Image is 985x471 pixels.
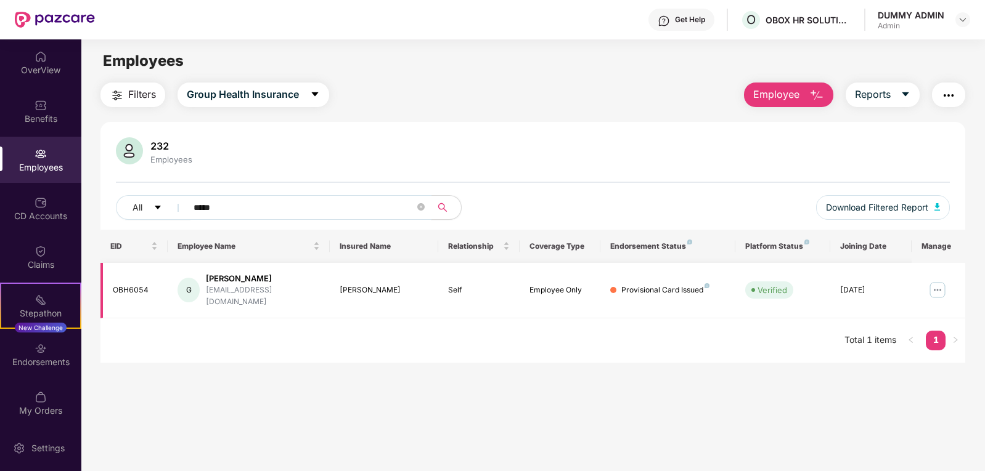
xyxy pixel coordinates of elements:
[846,83,920,107] button: Reportscaret-down
[417,202,425,214] span: close-circle
[844,331,896,350] li: Total 1 items
[901,331,921,350] button: left
[855,87,891,102] span: Reports
[926,331,946,350] li: 1
[35,50,47,63] img: svg+xml;base64,PHN2ZyBpZD0iSG9tZSIgeG1sbnM9Imh0dHA6Ly93d3cudzMub3JnLzIwMDAvc3ZnIiB3aWR0aD0iMjAiIG...
[926,331,946,349] a: 1
[758,284,787,296] div: Verified
[958,15,968,25] img: svg+xml;base64,PHN2ZyBpZD0iRHJvcGRvd24tMzJ4MzIiIHhtbG5zPSJodHRwOi8vd3d3LnczLm9yZy8yMDAwL3N2ZyIgd2...
[35,196,47,209] img: svg+xml;base64,PHN2ZyBpZD0iQ0RfQWNjb3VudHMiIGRhdGEtbmFtZT0iQ0QgQWNjb3VudHMiIHhtbG5zPSJodHRwOi8vd3...
[13,442,25,454] img: svg+xml;base64,PHN2ZyBpZD0iU2V0dGluZy0yMHgyMCIgeG1sbnM9Imh0dHA6Ly93d3cudzMub3JnLzIwMDAvc3ZnIiB3aW...
[438,230,520,263] th: Relationship
[804,240,809,244] img: svg+xml;base64,PHN2ZyB4bWxucz0iaHR0cDovL3d3dy53My5vcmcvMjAwMC9zdmciIHdpZHRoPSI4IiBoZWlnaHQ9IjgiIH...
[448,284,510,296] div: Self
[113,284,158,296] div: OBH6054
[878,21,944,31] div: Admin
[340,284,428,296] div: [PERSON_NAME]
[928,280,947,300] img: manageButton
[417,203,425,211] span: close-circle
[133,201,142,214] span: All
[934,203,941,211] img: svg+xml;base64,PHN2ZyB4bWxucz0iaHR0cDovL3d3dy53My5vcmcvMjAwMC9zdmciIHhtbG5zOnhsaW5rPSJodHRwOi8vd3...
[826,201,928,214] span: Download Filtered Report
[901,331,921,350] li: Previous Page
[941,88,956,103] img: svg+xml;base64,PHN2ZyB4bWxucz0iaHR0cDovL3d3dy53My5vcmcvMjAwMC9zdmciIHdpZHRoPSIyNCIgaGVpZ2h0PSIyNC...
[110,88,125,103] img: svg+xml;base64,PHN2ZyB4bWxucz0iaHR0cDovL3d3dy53My5vcmcvMjAwMC9zdmciIHdpZHRoPSIyNCIgaGVpZ2h0PSIyNC...
[946,331,965,350] li: Next Page
[153,203,162,213] span: caret-down
[753,87,799,102] span: Employee
[168,230,330,263] th: Employee Name
[705,283,709,288] img: svg+xml;base64,PHN2ZyB4bWxucz0iaHR0cDovL3d3dy53My5vcmcvMjAwMC9zdmciIHdpZHRoPSI4IiBoZWlnaHQ9IjgiIH...
[952,336,959,344] span: right
[901,89,910,100] span: caret-down
[103,52,184,70] span: Employees
[187,87,299,102] span: Group Health Insurance
[746,12,756,27] span: O
[946,331,965,350] button: right
[35,342,47,355] img: svg+xml;base64,PHN2ZyBpZD0iRW5kb3JzZW1lbnRzIiB4bWxucz0iaHR0cDovL3d3dy53My5vcmcvMjAwMC9zdmciIHdpZH...
[206,284,320,308] div: [EMAIL_ADDRESS][DOMAIN_NAME]
[520,230,601,263] th: Coverage Type
[330,230,438,263] th: Insured Name
[809,88,824,103] img: svg+xml;base64,PHN2ZyB4bWxucz0iaHR0cDovL3d3dy53My5vcmcvMjAwMC9zdmciIHhtbG5zOnhsaW5rPSJodHRwOi8vd3...
[100,83,165,107] button: Filters
[745,241,820,251] div: Platform Status
[206,273,320,284] div: [PERSON_NAME]
[878,9,944,21] div: DUMMY ADMIN
[840,284,902,296] div: [DATE]
[35,99,47,111] img: svg+xml;base64,PHN2ZyBpZD0iQmVuZWZpdHMiIHhtbG5zPSJodHRwOi8vd3d3LnczLm9yZy8yMDAwL3N2ZyIgd2lkdGg9Ij...
[907,336,915,344] span: left
[687,240,692,244] img: svg+xml;base64,PHN2ZyB4bWxucz0iaHR0cDovL3d3dy53My5vcmcvMjAwMC9zdmciIHdpZHRoPSI4IiBoZWlnaHQ9IjgiIH...
[178,241,311,251] span: Employee Name
[116,195,191,220] button: Allcaret-down
[1,307,80,320] div: Stepathon
[431,195,462,220] button: search
[448,241,501,251] span: Relationship
[110,241,149,251] span: EID
[148,140,195,152] div: 232
[830,230,912,263] th: Joining Date
[658,15,670,27] img: svg+xml;base64,PHN2ZyBpZD0iSGVscC0zMngzMiIgeG1sbnM9Imh0dHA6Ly93d3cudzMub3JnLzIwMDAvc3ZnIiB3aWR0aD...
[100,230,168,263] th: EID
[610,241,725,251] div: Endorsement Status
[310,89,320,100] span: caret-down
[35,391,47,403] img: svg+xml;base64,PHN2ZyBpZD0iTXlfT3JkZXJzIiBkYXRhLW5hbWU9Ik15IE9yZGVycyIgeG1sbnM9Imh0dHA6Ly93d3cudz...
[178,278,200,302] div: G
[35,148,47,160] img: svg+xml;base64,PHN2ZyBpZD0iRW1wbG95ZWVzIiB4bWxucz0iaHR0cDovL3d3dy53My5vcmcvMjAwMC9zdmciIHdpZHRoPS...
[35,294,47,306] img: svg+xml;base64,PHN2ZyB4bWxucz0iaHR0cDovL3d3dy53My5vcmcvMjAwMC9zdmciIHdpZHRoPSIyMSIgaGVpZ2h0PSIyMC...
[148,155,195,164] div: Employees
[529,284,591,296] div: Employee Only
[675,15,705,25] div: Get Help
[912,230,966,263] th: Manage
[744,83,833,107] button: Employee
[621,284,709,296] div: Provisional Card Issued
[178,83,329,107] button: Group Health Insurancecaret-down
[35,245,47,257] img: svg+xml;base64,PHN2ZyBpZD0iQ2xhaW0iIHhtbG5zPSJodHRwOi8vd3d3LnczLm9yZy8yMDAwL3N2ZyIgd2lkdGg9IjIwIi...
[816,195,950,220] button: Download Filtered Report
[766,14,852,26] div: OBOX HR SOLUTIONS PRIVATE LIMITED (Employee )
[128,87,156,102] span: Filters
[431,203,455,212] span: search
[116,137,143,164] img: svg+xml;base64,PHN2ZyB4bWxucz0iaHR0cDovL3d3dy53My5vcmcvMjAwMC9zdmciIHhtbG5zOnhsaW5rPSJodHRwOi8vd3...
[28,442,68,454] div: Settings
[15,323,67,332] div: New Challenge
[15,12,95,28] img: New Pazcare Logo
